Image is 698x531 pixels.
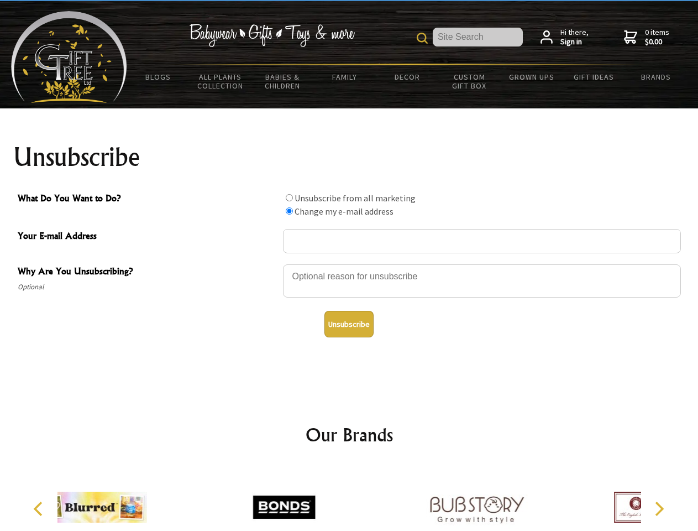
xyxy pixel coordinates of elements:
a: Family [314,65,376,88]
input: What Do You Want to Do? [286,207,293,215]
button: Next [647,497,671,521]
img: Babyware - Gifts - Toys and more... [11,11,127,103]
h1: Unsubscribe [13,144,685,170]
span: 0 items [645,27,669,47]
label: Unsubscribe from all marketing [295,192,416,204]
a: 0 items$0.00 [624,28,669,47]
strong: Sign in [560,37,589,47]
h2: Our Brands [22,421,676,448]
button: Previous [28,497,52,521]
a: Babies & Children [251,65,314,97]
a: Gift Ideas [563,65,625,88]
span: Why Are You Unsubscribing? [18,264,277,280]
img: product search [417,33,428,44]
a: Hi there,Sign in [540,28,589,47]
a: Grown Ups [500,65,563,88]
label: Change my e-mail address [295,206,393,217]
a: Brands [625,65,687,88]
span: Your E-mail Address [18,229,277,245]
span: What Do You Want to Do? [18,191,277,207]
a: BLOGS [127,65,190,88]
a: Custom Gift Box [438,65,501,97]
button: Unsubscribe [324,311,374,337]
a: Decor [376,65,438,88]
input: Site Search [433,28,523,46]
span: Hi there, [560,28,589,47]
strong: $0.00 [645,37,669,47]
input: What Do You Want to Do? [286,194,293,201]
span: Optional [18,280,277,294]
img: Babywear - Gifts - Toys & more [189,24,355,47]
textarea: Why Are You Unsubscribing? [283,264,681,298]
a: All Plants Collection [190,65,252,97]
input: Your E-mail Address [283,229,681,253]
